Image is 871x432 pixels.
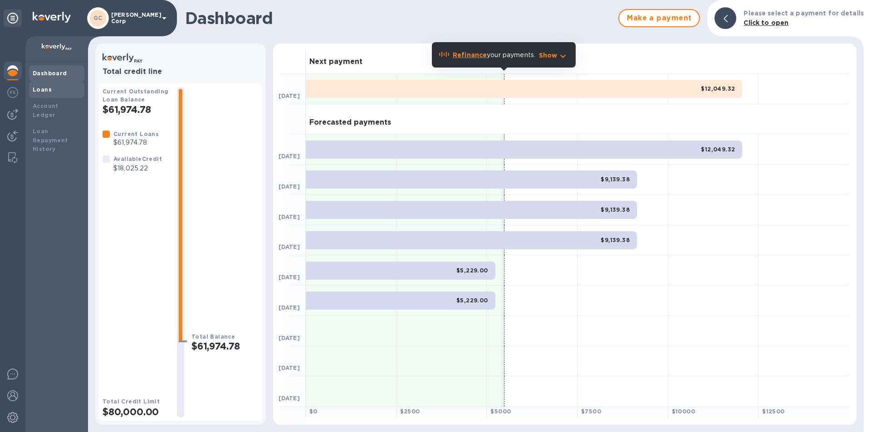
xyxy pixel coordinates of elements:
h2: $80,000.00 [103,406,170,417]
b: GC [93,15,103,21]
p: Show [539,51,558,60]
p: $18,025.22 [113,164,162,173]
p: $61,974.78 [113,138,159,147]
b: [DATE] [279,243,300,250]
p: [PERSON_NAME] Corp [111,12,157,24]
b: $12,049.32 [701,146,735,153]
b: $5,229.00 [456,267,488,274]
b: [DATE] [279,395,300,402]
b: Account Ledger [33,102,59,118]
p: your payments. [453,50,535,60]
h3: Forecasted payments [309,118,391,127]
b: $5,229.00 [456,297,488,304]
b: Total Balance [191,333,235,340]
b: Total Credit Limit [103,398,160,405]
b: Loans [33,86,52,93]
b: $9,139.38 [601,237,630,243]
b: $ 10000 [672,408,695,415]
b: [DATE] [279,364,300,371]
b: Click to open [744,19,788,26]
b: $ 7500 [581,408,601,415]
b: $12,049.32 [701,85,735,92]
b: Available Credit [113,155,162,162]
b: Loan Repayment History [33,128,68,153]
b: $ 2500 [400,408,420,415]
b: $ 12500 [762,408,784,415]
h2: $61,974.78 [103,104,170,115]
span: Make a payment [626,13,692,24]
b: Current Outstanding Loan Balance [103,88,169,103]
b: [DATE] [279,214,300,220]
b: Please select a payment for details [744,10,864,17]
b: $ 5000 [490,408,511,415]
b: $9,139.38 [601,206,630,213]
b: $ 0 [309,408,318,415]
h1: Dashboard [185,9,614,28]
b: Dashboard [33,70,67,77]
img: Foreign exchange [7,87,18,98]
b: [DATE] [279,335,300,341]
h3: Next payment [309,58,362,66]
h3: Total credit line [103,68,259,76]
b: Refinance [453,51,487,58]
b: Current Loans [113,131,159,137]
div: Unpin categories [4,9,22,27]
h2: $61,974.78 [191,340,259,352]
b: [DATE] [279,274,300,281]
b: [DATE] [279,92,300,99]
button: Show [539,51,568,60]
b: [DATE] [279,183,300,190]
img: Logo [33,12,71,23]
b: [DATE] [279,153,300,160]
b: $9,139.38 [601,176,630,183]
b: [DATE] [279,304,300,311]
button: Make a payment [618,9,700,27]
